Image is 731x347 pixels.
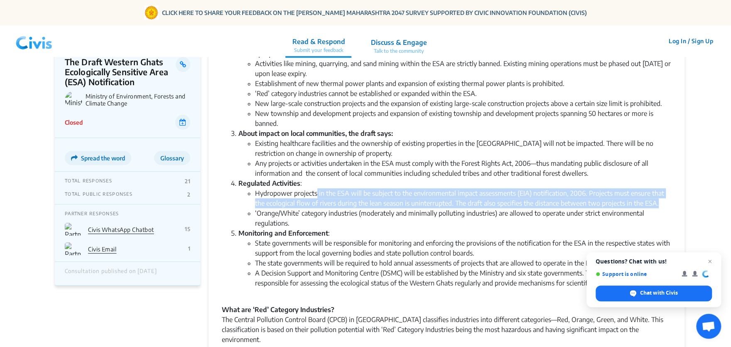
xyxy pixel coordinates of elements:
[65,211,190,216] p: PARTNER RESPONSES
[65,178,112,185] p: TOTAL RESPONSES
[255,158,671,178] li: Any projects or activities undertaken in the ESA must comply with the Forest Rights Act, 2006—thu...
[596,271,676,277] span: Support is online
[188,245,190,252] p: 1
[86,93,190,107] p: Ministry of Environment, Forests and Climate Change
[255,138,671,158] li: Existing healthcare facilities and the ownership of existing properties in the [GEOGRAPHIC_DATA] ...
[238,49,671,128] li: :
[88,226,154,233] a: Civis WhatsApp Chatbot
[255,108,671,128] li: New township and development projects and expansion of existing township and development projects...
[12,29,56,54] img: navlogo.png
[255,268,671,298] li: A Decision Support and Monitoring Centre (DSMC) will be established by the Ministry and six state...
[65,151,131,165] button: Spread the word
[696,314,721,339] a: Open chat
[88,246,116,253] a: Civis Email
[255,188,671,208] li: Hydropower projects in the ESA will be subject to the environmental impact assessments (EIA) noti...
[370,37,427,47] p: Discuss & Engage
[238,228,671,298] li: :
[255,98,671,108] li: New large-scale construction projects and the expansion of existing large-scale construction proj...
[65,223,81,236] img: Partner Logo
[596,285,712,301] span: Chat with Civis
[144,5,159,20] img: Gom Logo
[65,191,132,198] p: TOTAL PUBLIC RESPONSES
[255,238,671,258] li: State governments will be responsible for monitoring and enforcing the provisions of the notifica...
[238,129,393,138] strong: About impact on local communities, the draft says:
[255,208,671,228] li: ‘Orange/White’ category industries (moderately and minimally polluting industries) are allowed to...
[65,242,81,255] img: Partner Logo
[187,191,190,198] p: 2
[370,47,427,55] p: Talk to the community
[640,289,678,297] span: Chat with Civis
[255,89,671,98] li: ‘Red’ category industries cannot be established or expanded within the ESA.
[65,91,82,108] img: Ministry of Environment, Forests and Climate Change logo
[160,155,184,162] span: Glossary
[65,57,176,87] p: The Draft Western Ghats Ecologically Sensitive Area (ESA) Notification
[185,226,190,232] p: 15
[663,34,719,47] button: Log In / Sign Up
[255,79,671,89] li: Establishment of new thermal power plants and expansion of existing thermal power plants is prohi...
[222,305,334,314] strong: What are ‘Red’ Category Industries?
[238,229,328,237] strong: Monitoring and Enforcement
[154,151,190,165] button: Glossary
[255,59,671,79] li: Activities like mining, quarrying, and sand mining within the ESA are strictly banned. Existing m...
[238,178,671,228] li: :
[65,118,83,127] p: Closed
[596,258,712,265] span: Questions? Chat with us!
[292,37,345,47] p: Read & Respond
[185,178,190,185] p: 21
[65,268,157,279] div: Consultation published on [DATE]
[238,179,300,187] strong: Regulated Activities
[162,8,587,17] a: CLICK HERE TO SHARE YOUR FEEDBACK ON THE [PERSON_NAME] MAHARASHTRA 2047 SURVEY SUPPORTED BY CIVIC...
[255,258,671,268] li: The state governments will be required to hold annual assessments of projects that are allowed to...
[292,47,345,54] p: Submit your feedback
[81,155,125,162] span: Spread the word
